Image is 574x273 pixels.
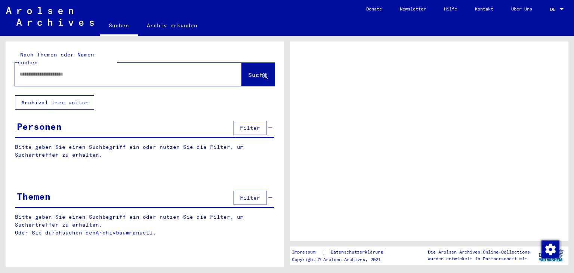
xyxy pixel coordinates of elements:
[138,16,206,34] a: Archiv erkunden
[17,120,62,133] div: Personen
[96,229,129,236] a: Archivbaum
[18,51,94,66] mat-label: Nach Themen oder Namen suchen
[550,7,558,12] span: DE
[234,121,266,135] button: Filter
[537,246,565,265] img: yv_logo.png
[6,7,94,26] img: Arolsen_neg.svg
[428,249,530,255] p: Die Arolsen Archives Online-Collections
[292,256,392,263] p: Copyright © Arolsen Archives, 2021
[100,16,138,36] a: Suchen
[248,71,267,79] span: Suche
[15,95,94,110] button: Archival tree units
[541,240,559,258] img: Zustimmung ändern
[15,143,274,159] p: Bitte geben Sie einen Suchbegriff ein oder nutzen Sie die Filter, um Suchertreffer zu erhalten.
[240,125,260,131] span: Filter
[242,63,275,86] button: Suche
[240,194,260,201] span: Filter
[292,248,392,256] div: |
[234,191,266,205] button: Filter
[15,213,275,237] p: Bitte geben Sie einen Suchbegriff ein oder nutzen Sie die Filter, um Suchertreffer zu erhalten. O...
[428,255,530,262] p: wurden entwickelt in Partnerschaft mit
[17,190,50,203] div: Themen
[292,248,321,256] a: Impressum
[325,248,392,256] a: Datenschutzerklärung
